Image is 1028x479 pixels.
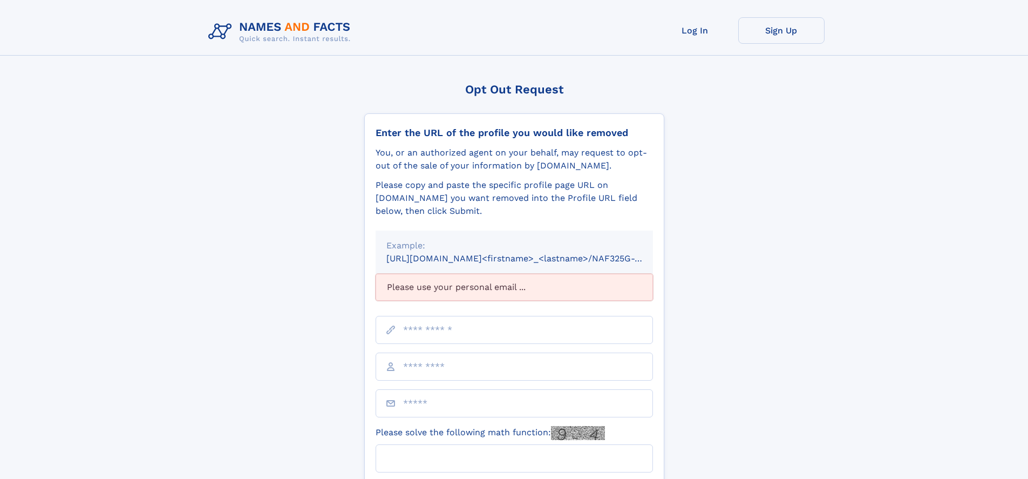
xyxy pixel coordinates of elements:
div: You, or an authorized agent on your behalf, may request to opt-out of the sale of your informatio... [376,146,653,172]
a: Log In [652,17,738,44]
div: Enter the URL of the profile you would like removed [376,127,653,139]
img: Logo Names and Facts [204,17,359,46]
div: Please use your personal email ... [376,274,653,301]
div: Please copy and paste the specific profile page URL on [DOMAIN_NAME] you want removed into the Pr... [376,179,653,218]
small: [URL][DOMAIN_NAME]<firstname>_<lastname>/NAF325G-xxxxxxxx [386,253,673,264]
label: Please solve the following math function: [376,426,605,440]
a: Sign Up [738,17,825,44]
div: Opt Out Request [364,83,664,96]
div: Example: [386,239,642,252]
